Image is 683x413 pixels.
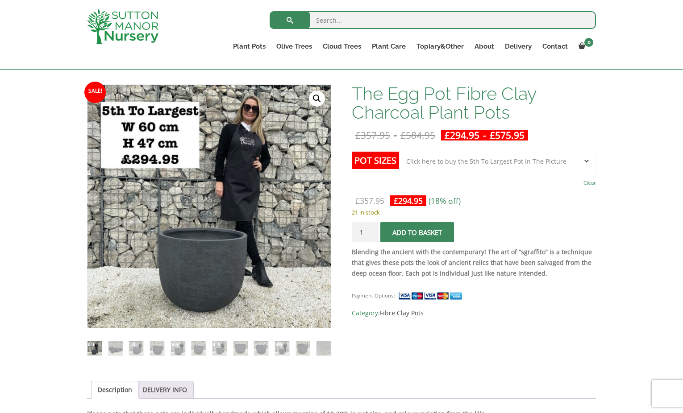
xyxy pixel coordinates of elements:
[352,248,592,277] strong: Blending the ancient with the contemporary! The art of “sgraffito” is a technique that gives thes...
[296,341,310,355] img: The Egg Pot Fibre Clay Charcoal Plant Pots - Image 11
[270,11,596,29] input: Search...
[143,381,187,398] a: DELIVERY INFO
[352,130,439,140] del: -
[380,222,454,242] button: Add to basket
[394,195,423,206] bdi: 294.95
[87,9,158,44] img: logo
[398,291,465,301] img: payment supported
[352,292,395,299] small: Payment Options:
[352,207,596,218] p: 21 in stock
[254,341,268,355] img: The Egg Pot Fibre Clay Charcoal Plant Pots - Image 9
[84,82,106,103] span: Sale!
[445,129,450,141] span: £
[317,40,366,53] a: Cloud Trees
[573,40,596,53] a: 0
[171,341,185,355] img: The Egg Pot Fibre Clay Charcoal Plant Pots - Image 5
[352,222,379,242] input: Product quantity
[400,129,435,141] bdi: 584.95
[441,130,528,140] ins: -
[355,129,390,141] bdi: 357.95
[394,195,398,206] span: £
[317,341,331,355] img: The Egg Pot Fibre Clay Charcoal Plant Pots - Image 12
[212,341,227,355] img: The Egg Pot Fibre Clay Charcoal Plant Pots - Image 7
[490,129,525,141] bdi: 575.95
[108,341,123,355] img: The Egg Pot Fibre Clay Charcoal Plant Pots - Image 2
[352,84,596,122] h1: The Egg Pot Fibre Clay Charcoal Plant Pots
[233,341,248,355] img: The Egg Pot Fibre Clay Charcoal Plant Pots - Image 8
[584,38,593,47] span: 0
[309,91,325,107] a: View full-screen image gallery
[355,195,360,206] span: £
[352,152,399,169] label: Pot Sizes
[380,309,424,317] a: Fibre Clay Pots
[355,129,361,141] span: £
[400,129,406,141] span: £
[469,40,500,53] a: About
[490,129,495,141] span: £
[445,129,479,141] bdi: 294.95
[271,40,317,53] a: Olive Trees
[150,341,164,355] img: The Egg Pot Fibre Clay Charcoal Plant Pots - Image 4
[355,195,384,206] bdi: 357.95
[411,40,469,53] a: Topiary&Other
[98,381,132,398] a: Description
[583,177,596,189] a: Clear options
[129,341,143,355] img: The Egg Pot Fibre Clay Charcoal Plant Pots - Image 3
[192,341,206,355] img: The Egg Pot Fibre Clay Charcoal Plant Pots - Image 6
[500,40,537,53] a: Delivery
[429,195,461,206] span: (18% off)
[537,40,573,53] a: Contact
[352,308,596,318] span: Category:
[228,40,271,53] a: Plant Pots
[366,40,411,53] a: Plant Care
[275,341,289,355] img: The Egg Pot Fibre Clay Charcoal Plant Pots - Image 10
[87,341,102,355] img: The Egg Pot Fibre Clay Charcoal Plant Pots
